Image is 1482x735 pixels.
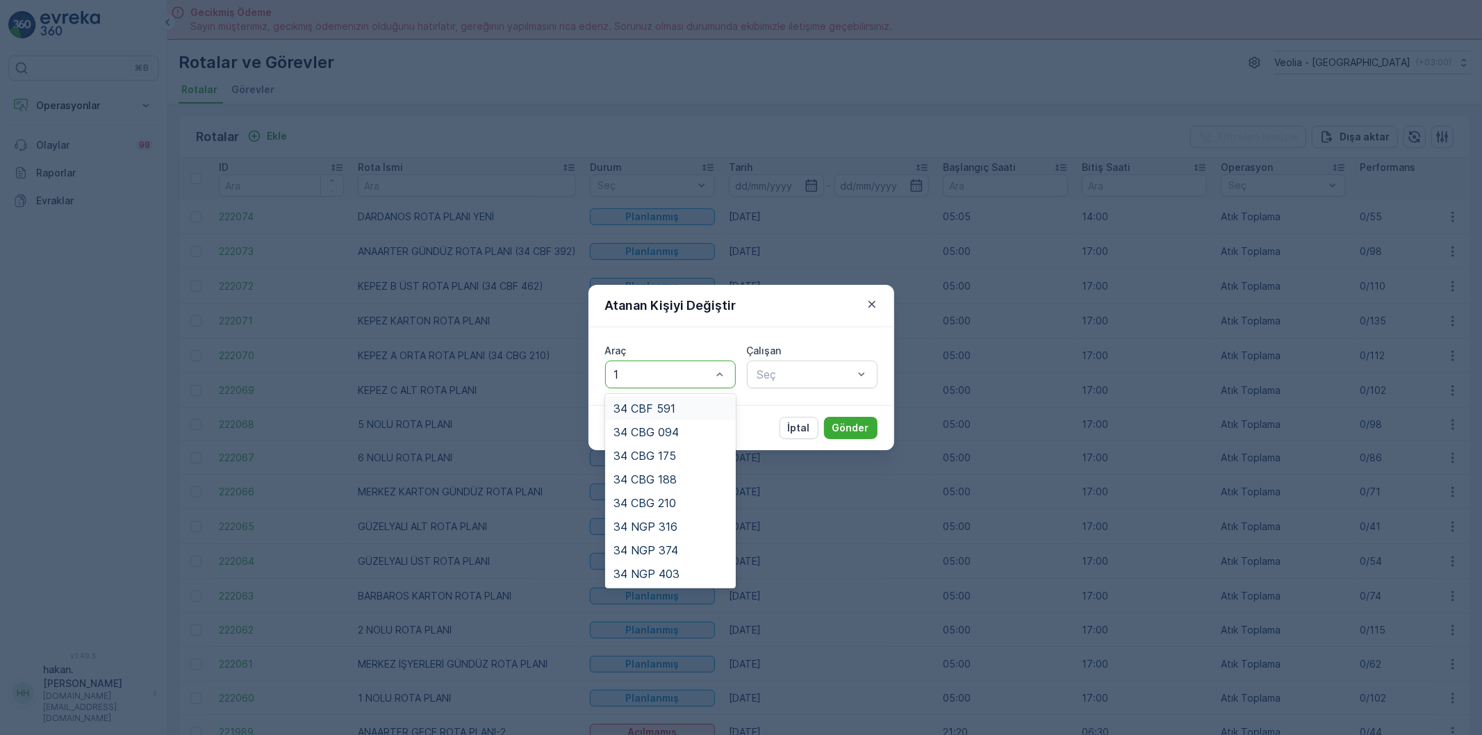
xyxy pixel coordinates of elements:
[614,449,676,462] span: 34 CBG 175
[757,366,853,383] p: Seç
[614,520,677,533] span: 34 NGP 316
[824,417,878,439] button: Gönder
[832,421,869,435] p: Gönder
[605,296,736,315] p: Atanan Kişiyi Değiştir
[747,345,782,356] label: Çalışan
[614,544,678,556] span: 34 NGP 374
[605,345,627,356] label: Araç
[788,421,810,435] p: İptal
[780,417,818,439] button: İptal
[614,426,679,438] span: 34 CBG 094
[614,402,675,415] span: 34 CBF 591
[614,568,680,580] span: 34 NGP 403
[614,473,677,486] span: 34 CBG 188
[614,497,676,509] span: 34 CBG 210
